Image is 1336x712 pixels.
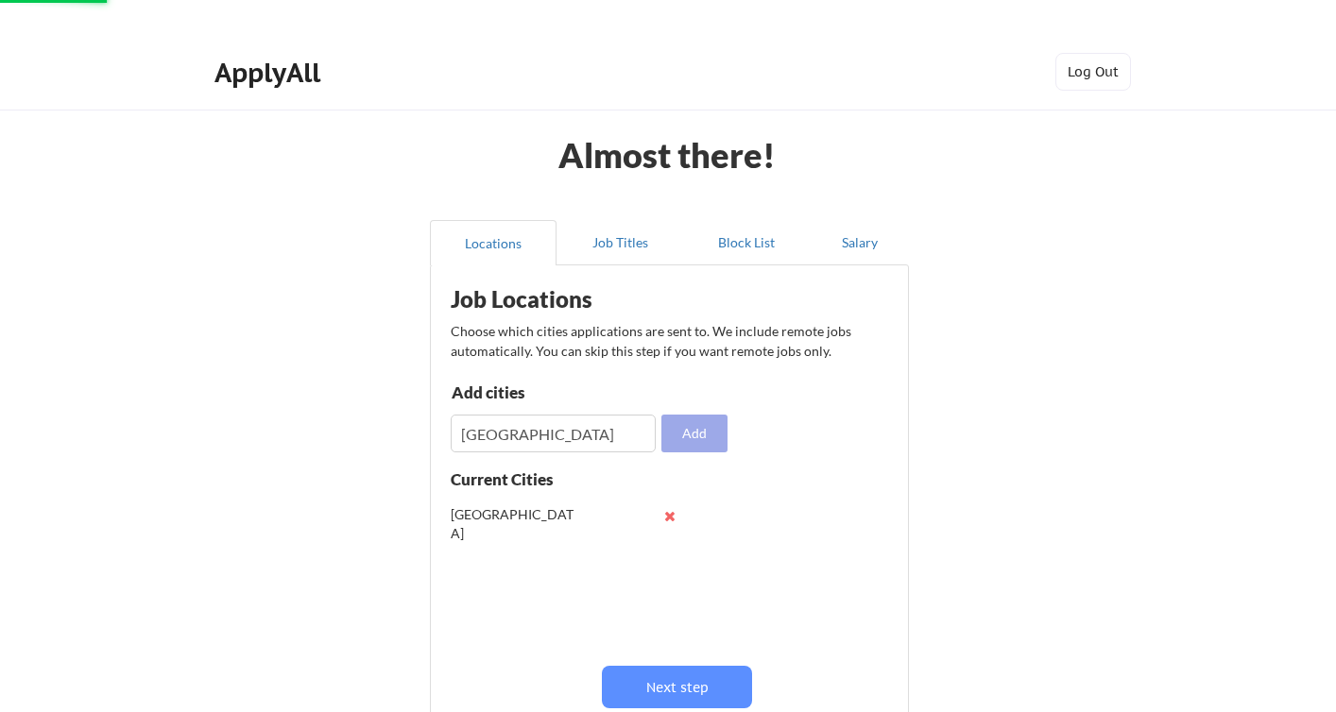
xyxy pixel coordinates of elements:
[536,138,799,172] div: Almost there!
[451,505,574,542] div: [GEOGRAPHIC_DATA]
[602,666,752,708] button: Next step
[214,57,326,89] div: ApplyAll
[1055,53,1131,91] button: Log Out
[661,415,728,452] button: Add
[451,415,656,452] input: Type here...
[557,220,683,265] button: Job Titles
[451,288,689,311] div: Job Locations
[451,471,594,487] div: Current Cities
[683,220,810,265] button: Block List
[810,220,909,265] button: Salary
[430,220,557,265] button: Locations
[452,384,647,400] div: Add cities
[451,321,885,361] div: Choose which cities applications are sent to. We include remote jobs automatically. You can skip ...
